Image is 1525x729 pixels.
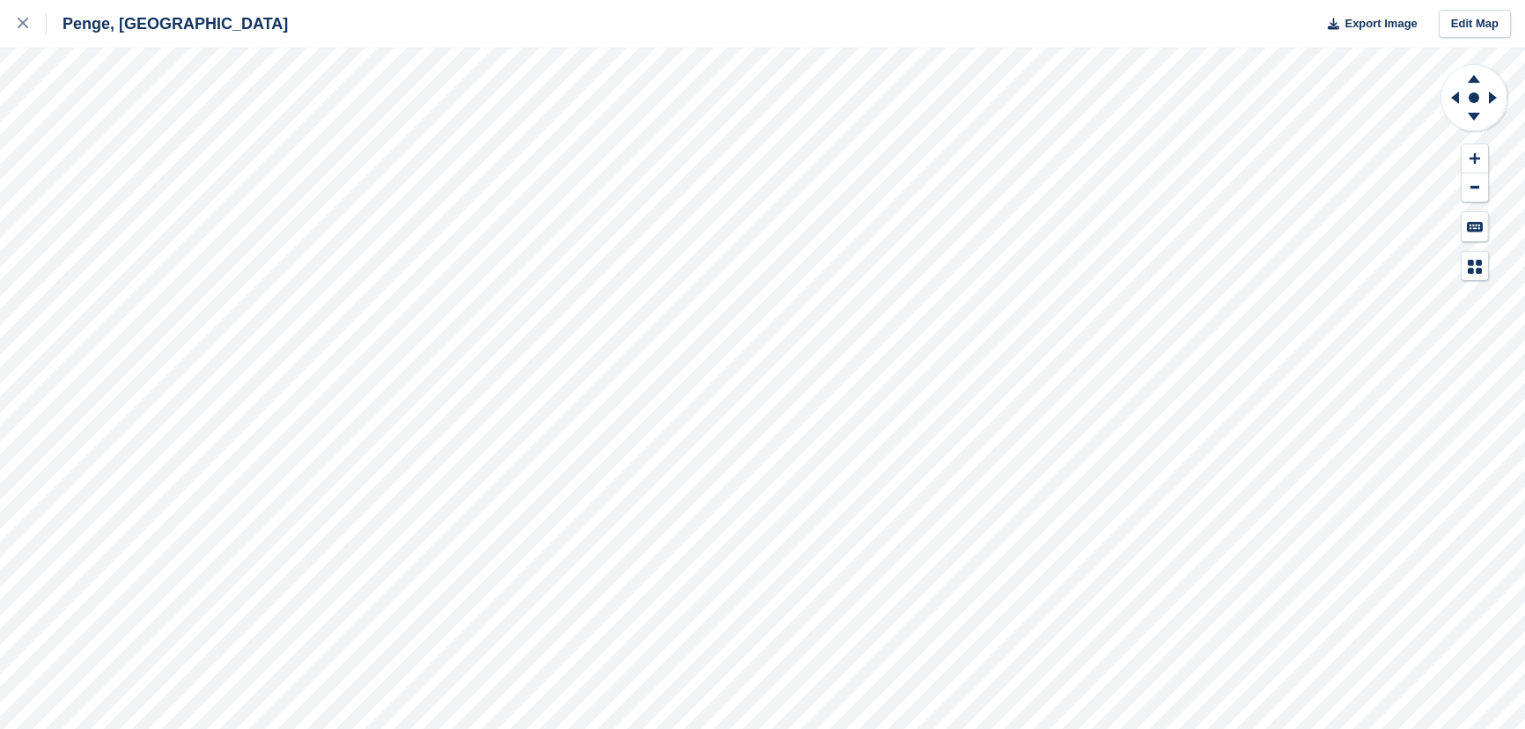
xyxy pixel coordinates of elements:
button: Keyboard Shortcuts [1462,212,1488,241]
span: Export Image [1345,15,1417,33]
a: Edit Map [1439,10,1511,39]
button: Export Image [1317,10,1418,39]
button: Map Legend [1462,252,1488,281]
button: Zoom In [1462,144,1488,173]
div: Penge, [GEOGRAPHIC_DATA] [47,13,288,34]
button: Zoom Out [1462,173,1488,202]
